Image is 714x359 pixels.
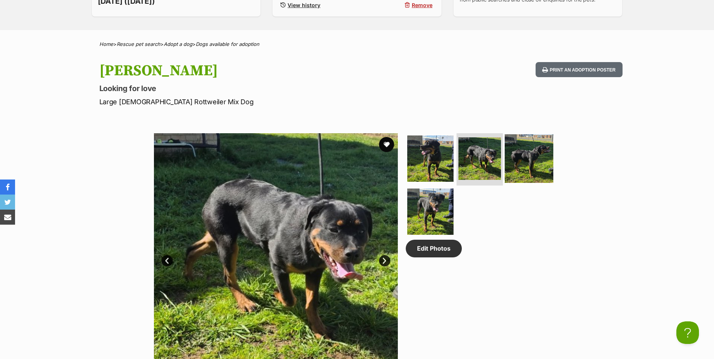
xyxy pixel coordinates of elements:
iframe: Help Scout Beacon - Open [676,321,699,344]
a: Rescue pet search [117,41,160,47]
a: Next [379,255,390,266]
img: Photo of Maggie [407,135,454,182]
div: > > > [81,41,634,47]
a: Adopt a dog [164,41,192,47]
a: Prev [161,255,173,266]
img: Photo of Maggie [458,137,501,180]
h1: [PERSON_NAME] [99,62,418,79]
img: Photo of Maggie [407,189,454,235]
p: Large [DEMOGRAPHIC_DATA] Rottweiler Mix Dog [99,97,418,107]
span: View history [288,1,320,9]
a: Edit Photos [406,240,462,257]
button: favourite [379,137,394,152]
a: Home [99,41,113,47]
span: Remove [412,1,432,9]
p: Looking for love [99,83,418,94]
img: Photo of Maggie [505,134,553,183]
button: Print an adoption poster [536,62,622,78]
a: Dogs available for adoption [196,41,259,47]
